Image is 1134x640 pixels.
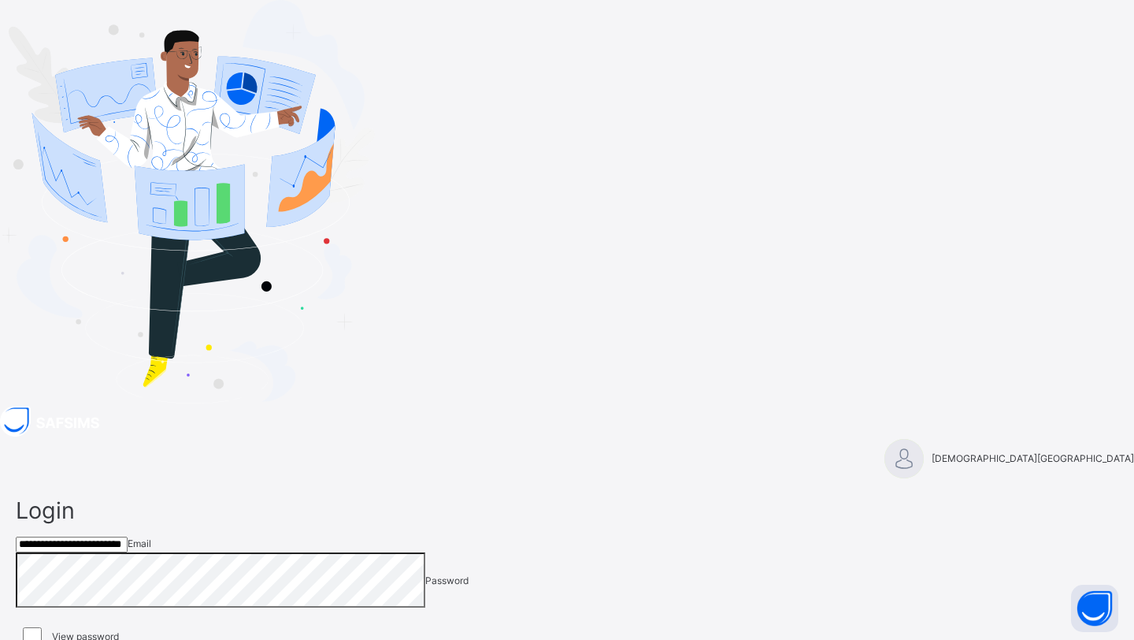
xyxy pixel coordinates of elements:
[1071,585,1118,632] button: Open asap
[932,452,1134,464] span: [DEMOGRAPHIC_DATA][GEOGRAPHIC_DATA]
[425,574,469,586] span: Password
[16,497,1118,524] span: Login
[128,538,151,549] span: Email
